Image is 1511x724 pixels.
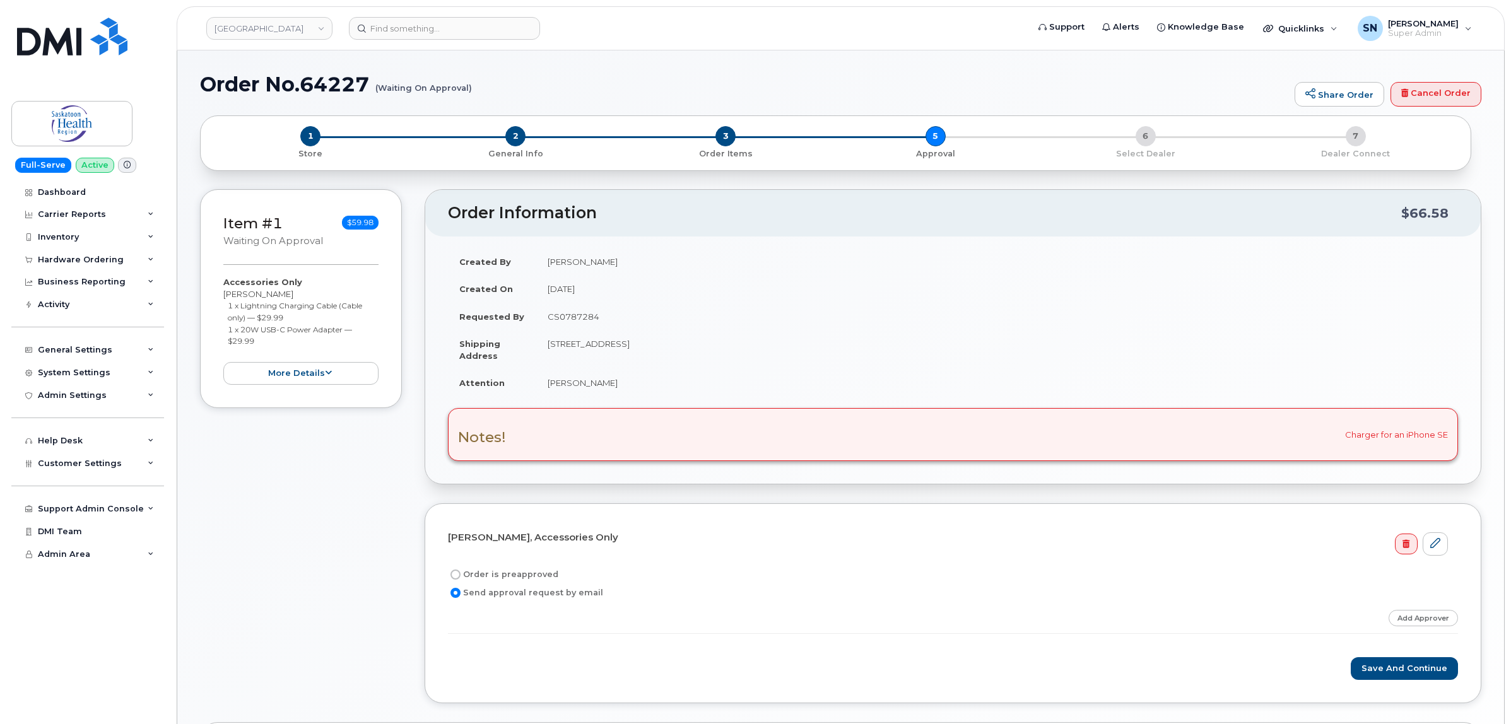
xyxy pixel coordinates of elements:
button: more details [223,362,379,385]
small: 1 x Lightning Charging Cable (Cable only) — $29.99 [228,301,362,322]
td: CS0787284 [536,303,1458,330]
label: Order is preapproved [448,567,558,582]
a: Share Order [1295,82,1384,107]
h3: Notes! [458,429,506,445]
label: Send approval request by email [448,585,603,600]
span: $59.98 [342,216,379,230]
span: 2 [505,126,526,146]
a: 2 General Info [411,146,621,160]
strong: Accessories Only [223,277,302,287]
small: 1 x 20W USB-C Power Adapter — $29.99 [228,325,352,346]
span: 3 [715,126,736,146]
a: Cancel Order [1390,82,1481,107]
strong: Created On [459,284,513,294]
input: Send approval request by email [450,588,461,598]
p: Store [216,148,406,160]
a: 3 Order Items [621,146,831,160]
div: [PERSON_NAME] [223,276,379,385]
td: [PERSON_NAME] [536,248,1458,276]
td: [DATE] [536,275,1458,303]
input: Order is preapproved [450,569,461,580]
a: Add Approver [1389,610,1458,626]
h1: Order No.64227 [200,73,1288,95]
button: Save and Continue [1351,657,1458,680]
a: 1 Store [211,146,411,160]
div: $66.58 [1401,201,1449,225]
h2: Order Information [448,204,1401,222]
p: Order Items [626,148,826,160]
a: Item #1 [223,214,283,232]
td: [STREET_ADDRESS] [536,330,1458,369]
strong: Attention [459,378,505,388]
div: Charger for an iPhone SE [448,408,1458,461]
strong: Shipping Address [459,339,500,361]
small: (Waiting On Approval) [375,73,472,93]
strong: Requested By [459,312,524,322]
td: [PERSON_NAME] [536,369,1458,397]
span: 1 [300,126,320,146]
h4: [PERSON_NAME], Accessories Only [448,532,1448,543]
p: General Info [416,148,616,160]
small: Waiting On Approval [223,235,323,247]
strong: Created By [459,257,511,267]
